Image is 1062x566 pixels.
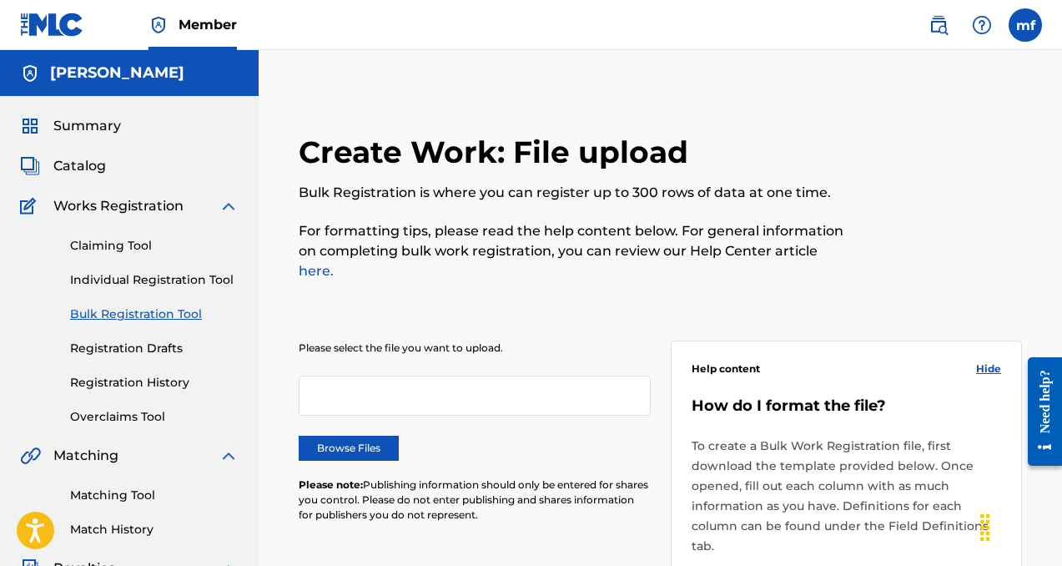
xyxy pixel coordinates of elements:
a: Overclaims Tool [70,408,239,426]
img: expand [219,196,239,216]
a: Bulk Registration Tool [70,306,239,323]
a: Matching Tool [70,487,239,504]
p: Please select the file you want to upload. [299,341,651,356]
img: Accounts [20,63,40,83]
img: help [972,15,992,35]
div: Help [965,8,999,42]
span: Hide [976,361,1001,376]
iframe: Chat Widget [979,486,1062,566]
h5: machiavelli ferguson [50,63,184,83]
h2: Create Work: File upload [299,134,697,171]
h5: How do I format the file? [692,397,1002,416]
label: Browse Files [299,436,399,461]
span: Catalog [53,156,106,176]
a: Public Search [922,8,955,42]
span: Matching [53,446,118,466]
img: MLC Logo [20,13,84,37]
a: Registration History [70,374,239,392]
img: Catalog [20,156,40,176]
span: Member [179,15,237,34]
a: Match History [70,521,239,538]
p: Publishing information should only be entered for shares you control. Please do not enter publish... [299,478,651,523]
span: Works Registration [53,196,184,216]
img: expand [219,446,239,466]
a: here. [299,263,334,279]
a: SummarySummary [20,116,121,136]
img: Matching [20,446,41,466]
a: Individual Registration Tool [70,271,239,289]
p: For formatting tips, please read the help content below. For general information on completing bu... [299,221,856,281]
img: search [929,15,949,35]
p: To create a Bulk Work Registration file, first download the template provided below. Once opened,... [692,436,1002,556]
a: CatalogCatalog [20,156,106,176]
div: User Menu [1009,8,1042,42]
img: Works Registration [20,196,42,216]
span: Please note: [299,478,363,491]
div: Drag [972,503,999,553]
p: Bulk Registration is where you can register up to 300 rows of data at one time. [299,183,856,203]
img: Top Rightsholder [148,15,169,35]
a: Registration Drafts [70,340,239,357]
a: Claiming Tool [70,237,239,255]
span: Help content [692,361,760,376]
img: Summary [20,116,40,136]
span: Summary [53,116,121,136]
iframe: Resource Center [1015,345,1062,479]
